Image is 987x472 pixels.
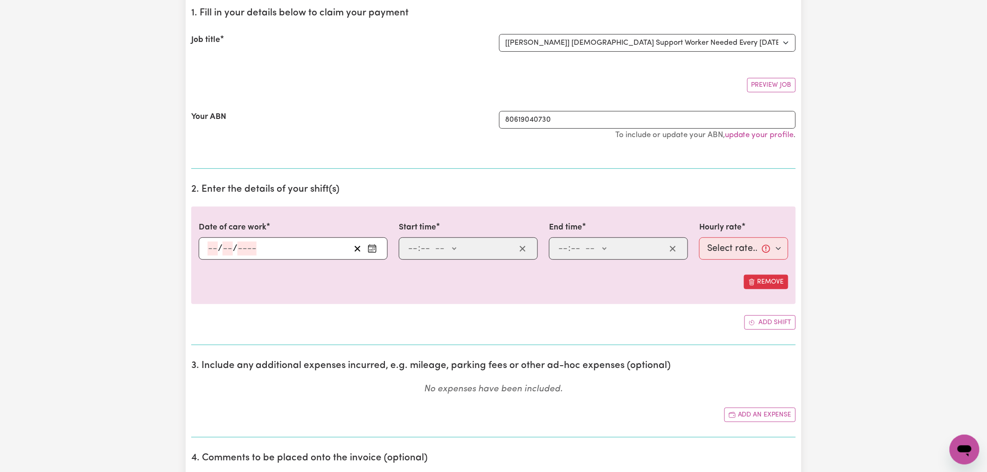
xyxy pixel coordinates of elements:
[208,242,218,256] input: --
[699,222,742,234] label: Hourly rate
[724,408,796,422] button: Add another expense
[218,243,222,254] span: /
[615,131,796,139] small: To include or update your ABN, .
[191,184,796,195] h2: 2. Enter the details of your shift(s)
[418,243,420,254] span: :
[725,131,794,139] a: update your profile
[420,242,431,256] input: --
[744,315,796,330] button: Add another shift
[399,222,436,234] label: Start time
[744,275,788,289] button: Remove this shift
[191,34,220,46] label: Job title
[222,242,233,256] input: --
[950,435,980,465] iframe: Button to launch messaging window
[558,242,568,256] input: --
[570,242,581,256] input: --
[191,452,796,464] h2: 4. Comments to be placed onto the invoice (optional)
[199,222,266,234] label: Date of care work
[747,78,796,92] button: Preview Job
[191,360,796,372] h2: 3. Include any additional expenses incurred, e.g. mileage, parking fees or other ad-hoc expenses ...
[350,242,365,256] button: Clear date
[408,242,418,256] input: --
[191,7,796,19] h2: 1. Fill in your details below to claim your payment
[549,222,582,234] label: End time
[365,242,380,256] button: Enter the date of care work
[191,111,226,123] label: Your ABN
[568,243,570,254] span: :
[237,242,257,256] input: ----
[233,243,237,254] span: /
[424,385,563,394] em: No expenses have been included.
